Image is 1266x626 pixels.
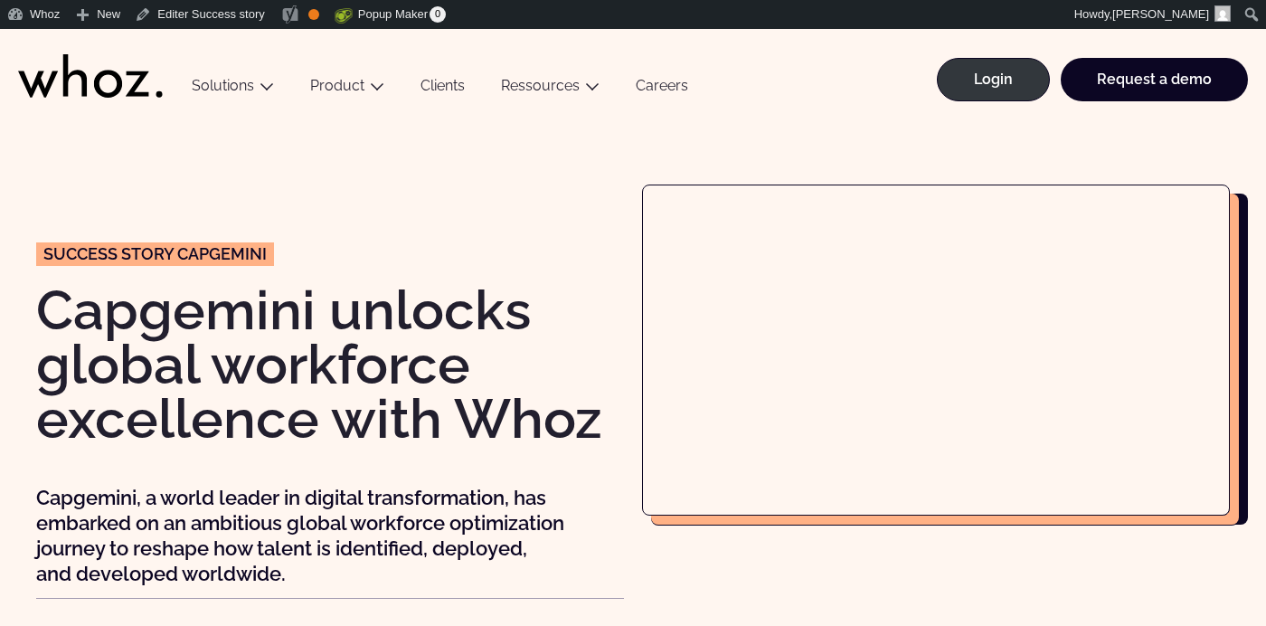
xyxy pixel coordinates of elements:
[43,246,267,262] span: Success story CAPGEMINI
[643,185,1229,515] iframe: Capgemini unlocks its skills-based operating model with Whoz
[501,77,580,94] a: Ressources
[937,58,1050,101] a: Login
[618,77,706,101] a: Careers
[36,283,624,446] h1: Capgemini unlocks global workforce excellence with Whoz
[310,77,364,94] a: Product
[174,77,292,101] button: Solutions
[402,77,483,101] a: Clients
[430,6,446,23] span: 0
[483,77,618,101] button: Ressources
[174,29,1248,119] div: Main
[1112,7,1209,21] span: [PERSON_NAME]
[1061,58,1248,101] a: Request a demo
[36,485,565,586] p: Capgemini, a world leader in digital transformation, has embarked on an ambitious global workforc...
[292,77,402,101] button: Product
[308,9,319,20] div: OK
